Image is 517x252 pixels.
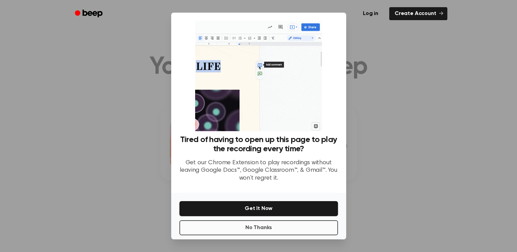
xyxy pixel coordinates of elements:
[356,6,385,22] a: Log in
[389,7,447,20] a: Create Account
[179,220,338,235] button: No Thanks
[179,135,338,154] h3: Tired of having to open up this page to play the recording every time?
[179,159,338,182] p: Get our Chrome Extension to play recordings without leaving Google Docs™, Google Classroom™, & Gm...
[179,201,338,216] button: Get It Now
[70,7,109,20] a: Beep
[195,21,322,131] img: Beep extension in action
